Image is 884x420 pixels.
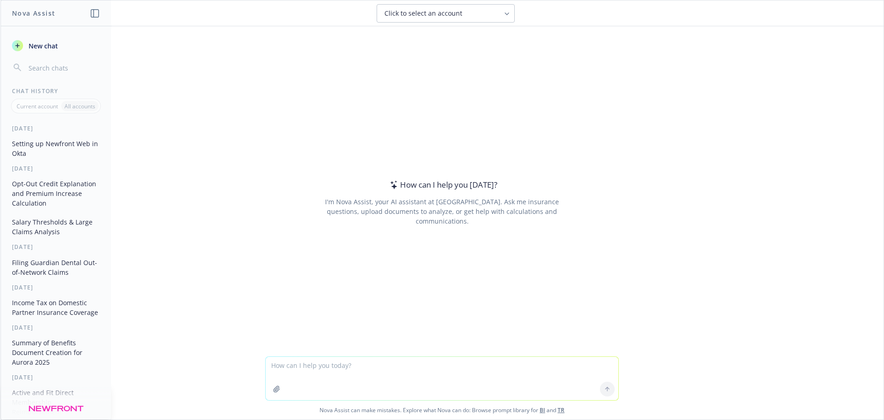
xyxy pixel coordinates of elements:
div: [DATE] [1,124,111,132]
h1: Nova Assist [12,8,55,18]
button: Active and Fit Direct Membership Reimbursement [8,385,104,420]
div: Chat History [1,87,111,95]
button: Opt-Out Credit Explanation and Premium Increase Calculation [8,176,104,211]
button: Click to select an account [377,4,515,23]
button: Income Tax on Domestic Partner Insurance Coverage [8,295,104,320]
input: Search chats [27,61,100,74]
span: Nova Assist can make mistakes. Explore what Nova can do: Browse prompt library for and [4,401,880,420]
p: Current account [17,102,58,110]
button: Setting up Newfront Web in Okta [8,136,104,161]
span: New chat [27,41,58,51]
div: [DATE] [1,284,111,291]
p: All accounts [64,102,95,110]
div: I'm Nova Assist, your AI assistant at [GEOGRAPHIC_DATA]. Ask me insurance questions, upload docum... [312,197,571,226]
div: [DATE] [1,243,111,251]
button: New chat [8,37,104,54]
div: [DATE] [1,324,111,331]
a: BI [540,406,545,414]
span: Click to select an account [384,9,462,18]
div: How can I help you [DATE]? [387,179,497,191]
div: [DATE] [1,165,111,172]
a: TR [558,406,564,414]
button: Filing Guardian Dental Out-of-Network Claims [8,255,104,280]
button: Summary of Benefits Document Creation for Aurora 2025 [8,335,104,370]
div: [DATE] [1,373,111,381]
button: Salary Thresholds & Large Claims Analysis [8,214,104,239]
